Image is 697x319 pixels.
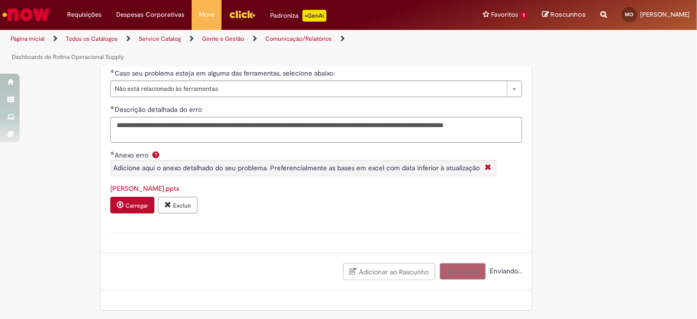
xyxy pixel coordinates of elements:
[11,35,45,43] a: Página inicial
[550,10,586,19] span: Rascunhos
[110,69,115,73] span: Obrigatório Preenchido
[640,10,690,19] span: [PERSON_NAME]
[67,10,101,20] span: Requisições
[115,81,502,97] span: Não está relacionado às ferramentas
[202,35,244,43] a: Gente e Gestão
[625,11,634,18] span: MO
[229,7,255,22] img: click_logo_yellow_360x200.png
[199,10,214,20] span: More
[520,11,527,20] span: 1
[110,117,522,143] textarea: Descrição detalhada do erro
[270,10,326,22] div: Padroniza
[113,163,480,172] span: Adicione aqui o anexo detalhado do seu problema. Preferencialmente as bases em excel com data inf...
[265,35,332,43] a: Comunicação/Relatórios
[488,266,522,275] span: Enviando...
[110,184,179,193] a: Download de André.pptx
[115,69,337,78] span: Caso seu problema esteja em alguma das ferramentas, selecione abaixo:
[139,35,181,43] a: Service Catalog
[110,106,115,109] span: Obrigatório Preenchido
[12,53,124,61] a: Dashboards de Rotina Operacional Supply
[482,163,494,173] i: Fechar More information Por question_anexo_erro
[491,10,518,20] span: Favoritos
[125,202,148,210] small: Carregar
[1,5,51,25] img: ServiceNow
[302,10,326,22] p: +GenAi
[115,151,150,159] span: Anexo erro
[110,197,154,213] button: Carregar anexo de Anexo erro Required
[150,151,162,159] span: Ajuda para Anexo erro
[158,197,198,213] button: Excluir anexo André.pptx
[173,202,191,210] small: Excluir
[542,10,586,20] a: Rascunhos
[115,105,204,114] span: Descrição detalhada do erro
[7,30,457,66] ul: Trilhas de página
[116,10,184,20] span: Despesas Corporativas
[110,151,115,155] span: Obrigatório Preenchido
[66,35,118,43] a: Todos os Catálogos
